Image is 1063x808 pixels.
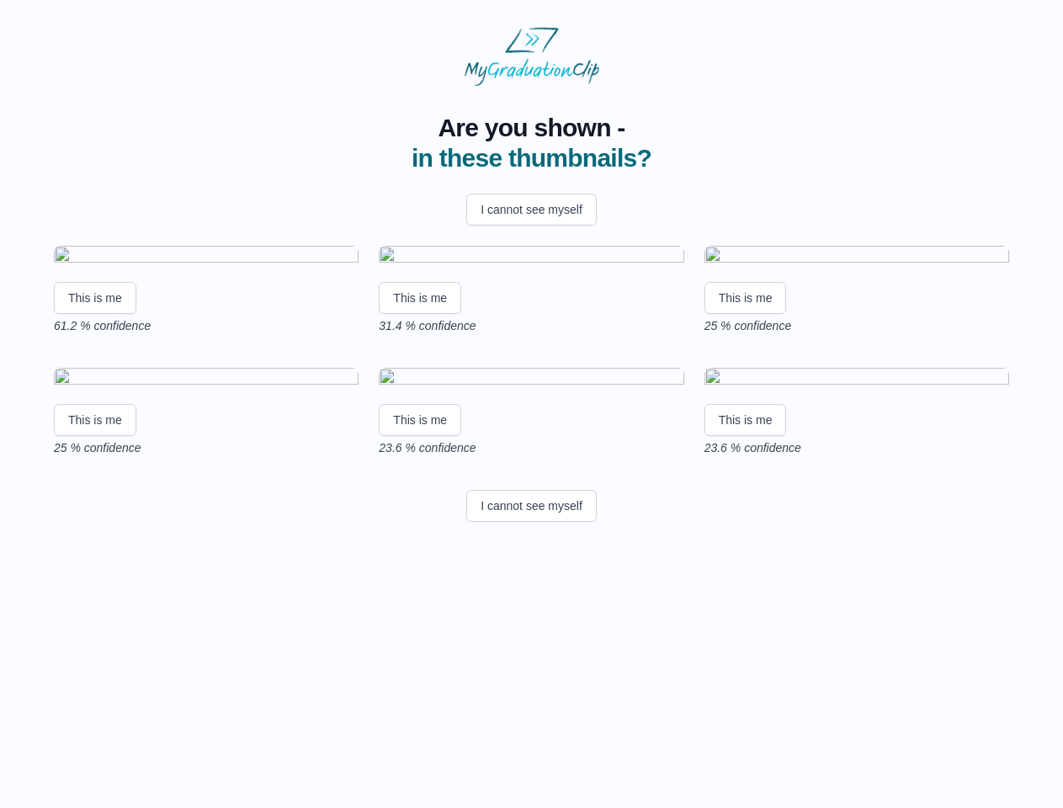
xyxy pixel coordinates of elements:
p: 31.4 % confidence [379,317,683,334]
img: 85e3b5a4af13e9bc14b7f64d757e296d887c53e4.gif [704,368,1009,391]
button: I cannot see myself [466,194,597,226]
img: 6091ce180684ea961969fa2ebd213a0d7cd0e1d3.gif [704,246,1009,268]
p: 25 % confidence [54,439,359,456]
p: 23.6 % confidence [379,439,683,456]
button: I cannot see myself [466,490,597,522]
p: 25 % confidence [704,317,1009,334]
button: This is me [54,282,136,314]
span: Are you shown - [412,113,651,143]
span: in these thumbnails? [412,144,651,172]
button: This is me [704,404,787,436]
p: 23.6 % confidence [704,439,1009,456]
img: d724f660fd4bfe802db30f5206a4fc50e43ccac1.gif [379,368,683,391]
p: 61.2 % confidence [54,317,359,334]
button: This is me [379,282,461,314]
button: This is me [54,404,136,436]
img: decd75b1df866b47ad577748dd1a6612bf4f80ef.gif [54,246,359,268]
img: 598d7ebe529a69ca095ce8604040bdb07547ba1b.gif [379,246,683,268]
button: This is me [379,404,461,436]
img: MyGraduationClip [465,27,599,86]
button: This is me [704,282,787,314]
img: 988e4ad59e6a37dbfa59ca8ebff0a54c292403de.gif [54,368,359,391]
